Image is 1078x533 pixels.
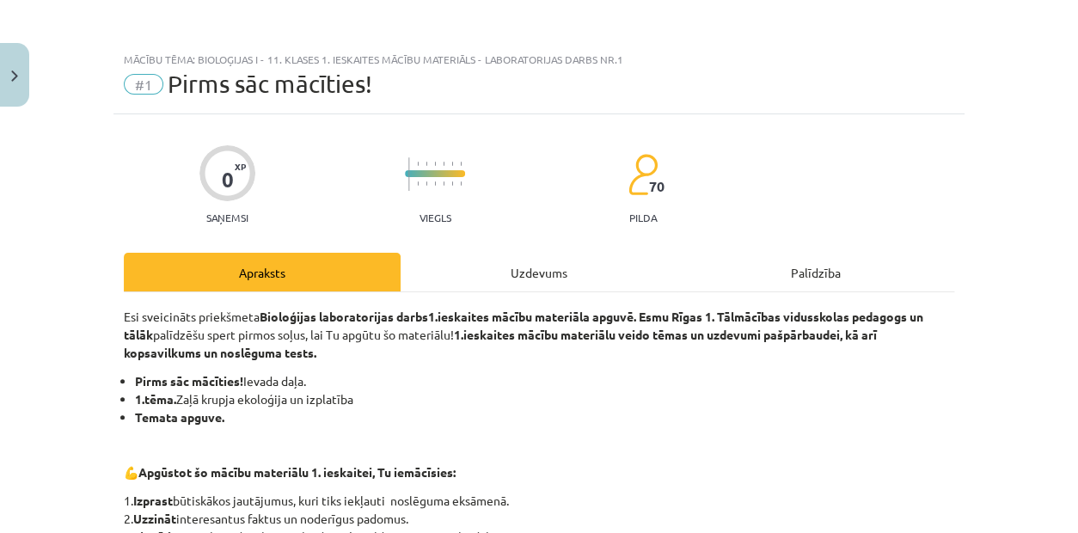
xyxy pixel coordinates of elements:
img: icon-long-line-d9ea69661e0d244f92f715978eff75569469978d946b2353a9bb055b3ed8787d.svg [408,157,410,191]
p: 💪 [124,463,954,481]
div: Mācību tēma: Bioloģijas i - 11. klases 1. ieskaites mācību materiāls - laboratorijas darbs nr.1 [124,53,954,65]
img: icon-short-line-57e1e144782c952c97e751825c79c345078a6d821885a25fce030b3d8c18986b.svg [417,181,419,186]
img: icon-short-line-57e1e144782c952c97e751825c79c345078a6d821885a25fce030b3d8c18986b.svg [417,162,419,166]
div: Uzdevums [401,253,677,291]
img: icon-short-line-57e1e144782c952c97e751825c79c345078a6d821885a25fce030b3d8c18986b.svg [443,181,444,186]
img: icon-close-lesson-0947bae3869378f0d4975bcd49f059093ad1ed9edebbc8119c70593378902aed.svg [11,70,18,82]
img: icon-short-line-57e1e144782c952c97e751825c79c345078a6d821885a25fce030b3d8c18986b.svg [460,162,462,166]
p: Saņemsi [199,211,255,224]
strong: Apgūstot šo mācību materiālu 1. ieskaitei, Tu iemācīsies: [138,464,456,480]
div: 0 [222,168,234,192]
strong: Bioloģijas laboratorijas darbs [260,309,428,324]
li: Zaļā krupja ekoloģija un izplatība [135,390,954,408]
img: icon-short-line-57e1e144782c952c97e751825c79c345078a6d821885a25fce030b3d8c18986b.svg [426,181,427,186]
div: Palīdzība [677,253,954,291]
img: icon-short-line-57e1e144782c952c97e751825c79c345078a6d821885a25fce030b3d8c18986b.svg [443,162,444,166]
strong: Izprast [133,493,173,508]
img: students-c634bb4e5e11cddfef0936a35e636f08e4e9abd3cc4e673bd6f9a4125e45ecb1.svg [628,153,658,196]
img: icon-short-line-57e1e144782c952c97e751825c79c345078a6d821885a25fce030b3d8c18986b.svg [426,162,427,166]
img: icon-short-line-57e1e144782c952c97e751825c79c345078a6d821885a25fce030b3d8c18986b.svg [460,181,462,186]
p: Esi sveicināts priekšmeta palīdzēšu spert pirmos soļus, lai Tu apgūtu šo materiālu! [124,308,954,362]
strong: 1.ieskaites mācību materiāla apguvē. Esmu Rīgas 1. Tālmācības vidusskolas pedagogs un tālāk [124,309,923,342]
strong: Pirms sāc mācīties! [135,373,243,389]
img: icon-short-line-57e1e144782c952c97e751825c79c345078a6d821885a25fce030b3d8c18986b.svg [434,181,436,186]
span: 70 [649,179,665,194]
li: Ievada daļa. [135,372,954,390]
strong: Temata apguve. [135,409,224,425]
p: Viegls [420,211,451,224]
strong: 1.ieskaites mācību materiālu veido tēmas un uzdevumi pašpārbaudei, kā arī kopsavilkums un noslēgu... [124,327,877,360]
span: Pirms sāc mācīties! [168,70,372,98]
img: icon-short-line-57e1e144782c952c97e751825c79c345078a6d821885a25fce030b3d8c18986b.svg [451,181,453,186]
img: icon-short-line-57e1e144782c952c97e751825c79c345078a6d821885a25fce030b3d8c18986b.svg [434,162,436,166]
span: XP [235,162,246,171]
p: pilda [629,211,657,224]
div: Apraksts [124,253,401,291]
strong: Uzzināt [133,511,176,526]
strong: 1.tēma. [135,391,176,407]
span: #1 [124,74,163,95]
img: icon-short-line-57e1e144782c952c97e751825c79c345078a6d821885a25fce030b3d8c18986b.svg [451,162,453,166]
